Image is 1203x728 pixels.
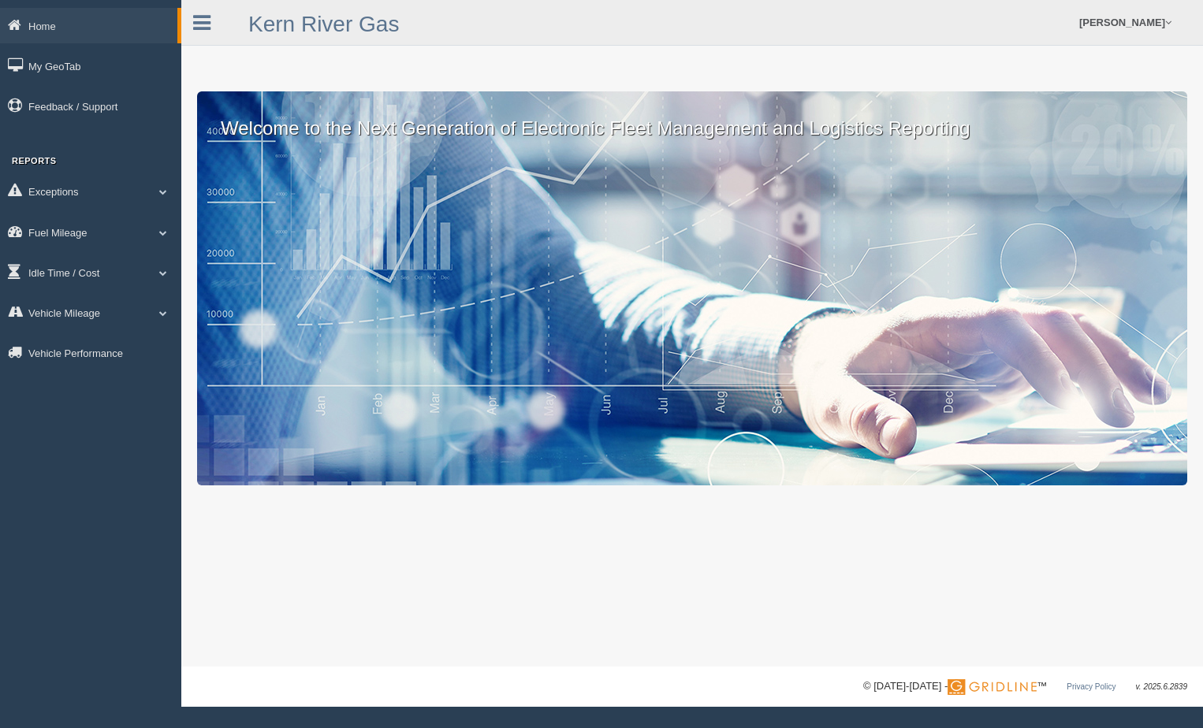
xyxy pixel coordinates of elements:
div: © [DATE]-[DATE] - ™ [863,678,1187,695]
img: Gridline [948,679,1037,695]
span: v. 2025.6.2839 [1136,682,1187,691]
a: Privacy Policy [1067,682,1115,691]
a: Kern River Gas [248,12,399,36]
p: Welcome to the Next Generation of Electronic Fleet Management and Logistics Reporting [197,91,1187,142]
